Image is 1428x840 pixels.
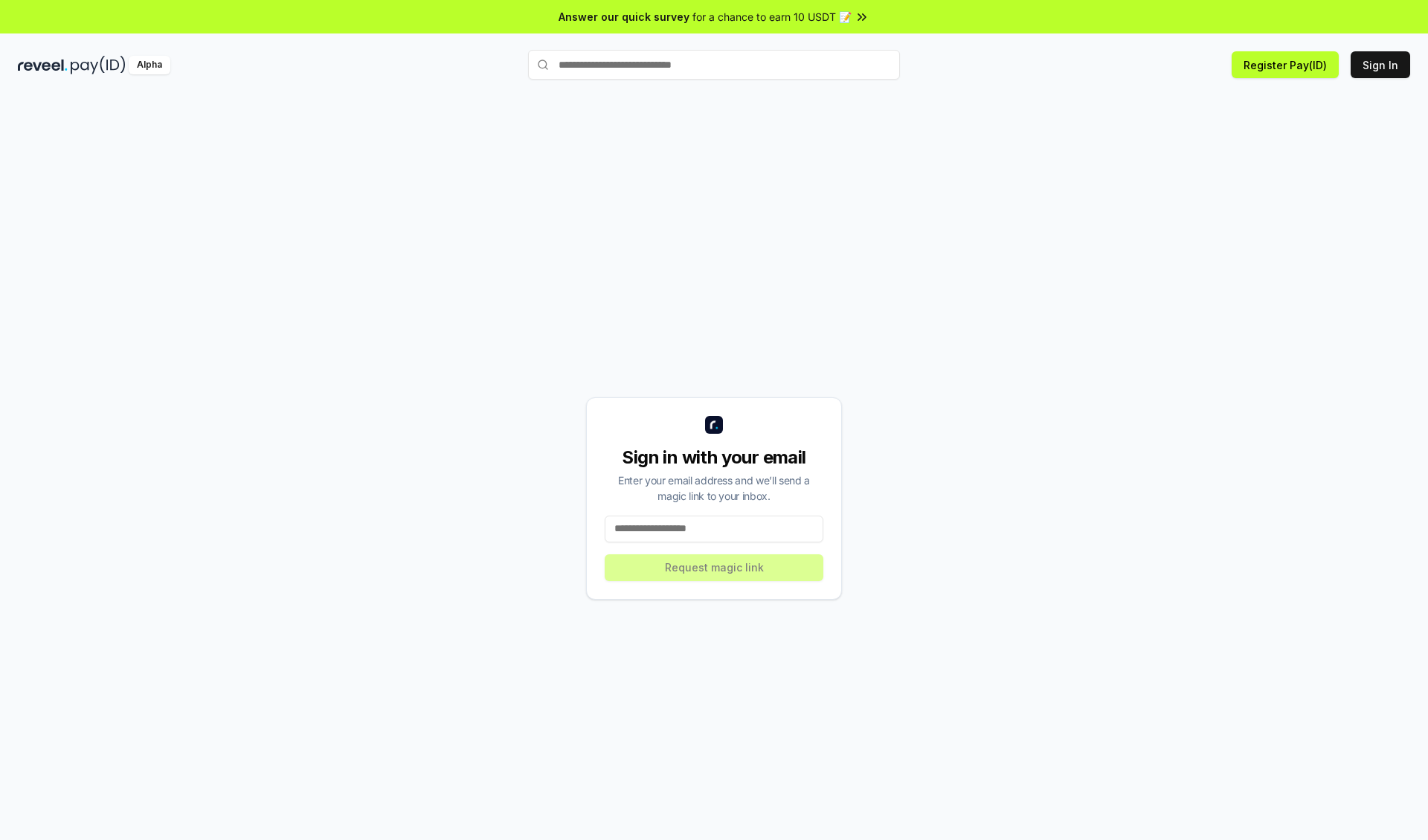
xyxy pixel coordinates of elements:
button: Register Pay(ID) [1232,51,1339,78]
div: Alpha [129,56,170,74]
img: reveel_dark [18,56,68,74]
div: Enter your email address and we’ll send a magic link to your inbox. [605,472,823,504]
span: Answer our quick survey [559,9,689,25]
img: logo_small [705,416,723,434]
span: for a chance to earn 10 USDT 📝 [692,9,852,25]
div: Sign in with your email [605,446,823,469]
button: Sign In [1351,51,1410,78]
img: pay_id [71,56,126,74]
